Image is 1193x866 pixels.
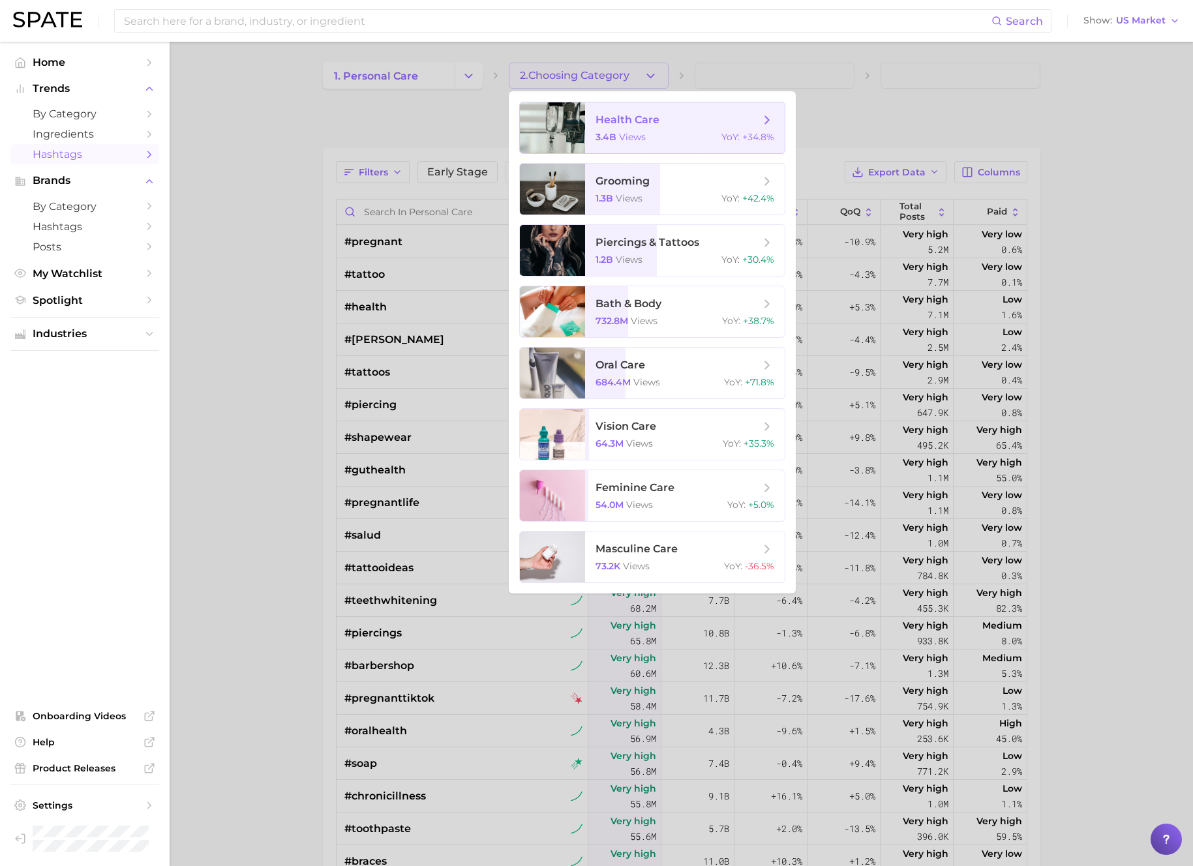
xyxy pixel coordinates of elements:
span: piercings & tattoos [596,236,699,248]
span: Help [33,736,137,748]
span: Settings [33,799,137,811]
button: Industries [10,324,159,344]
span: 684.4m [596,376,631,388]
span: 3.4b [596,131,616,143]
span: +42.4% [742,192,774,204]
span: +5.0% [748,499,774,511]
span: oral care [596,359,645,371]
span: 54.0m [596,499,624,511]
span: My Watchlist [33,267,137,280]
span: Onboarding Videos [33,710,137,722]
span: Hashtags [33,148,137,160]
span: health care [596,113,659,126]
span: YoY : [721,192,740,204]
span: Trends [33,83,137,95]
input: Search here for a brand, industry, or ingredient [123,10,991,32]
span: Brands [33,175,137,187]
span: Industries [33,328,137,340]
button: Brands [10,171,159,190]
span: masculine care [596,543,678,555]
span: Home [33,56,137,68]
a: Onboarding Videos [10,706,159,726]
span: YoY : [723,438,741,449]
ul: 2.Choosing Category [509,91,796,593]
span: -36.5% [745,560,774,572]
span: feminine care [596,481,674,494]
span: YoY : [721,131,740,143]
span: 64.3m [596,438,624,449]
a: Hashtags [10,216,159,237]
span: views [623,560,650,572]
span: views [616,192,642,204]
a: Product Releases [10,758,159,778]
a: Ingredients [10,124,159,144]
a: Hashtags [10,144,159,164]
a: Posts [10,237,159,257]
span: Hashtags [33,220,137,233]
span: views [631,315,657,327]
span: grooming [596,175,650,187]
span: views [626,438,653,449]
a: Settings [10,796,159,815]
span: views [619,131,646,143]
span: +34.8% [742,131,774,143]
span: YoY : [727,499,746,511]
a: Home [10,52,159,72]
span: Product Releases [33,762,137,774]
a: My Watchlist [10,263,159,284]
a: by Category [10,196,159,216]
span: +38.7% [743,315,774,327]
span: views [633,376,660,388]
span: 1.2b [596,254,613,265]
a: Help [10,732,159,752]
span: +30.4% [742,254,774,265]
span: by Category [33,200,137,213]
span: YoY : [722,315,740,327]
span: US Market [1116,17,1166,24]
span: Ingredients [33,128,137,140]
a: Spotlight [10,290,159,310]
span: vision care [596,420,656,432]
span: 1.3b [596,192,613,204]
img: SPATE [13,12,82,27]
span: YoY : [724,376,742,388]
span: 73.2k [596,560,620,572]
span: Search [1006,15,1043,27]
a: Log out. Currently logged in as Pro User with e-mail spate.pro@test.test. [10,822,159,856]
span: views [626,499,653,511]
span: YoY : [724,560,742,572]
span: +35.3% [744,438,774,449]
span: 732.8m [596,315,628,327]
span: YoY : [721,254,740,265]
button: Trends [10,79,159,98]
span: +71.8% [745,376,774,388]
span: Spotlight [33,294,137,306]
button: ShowUS Market [1080,12,1183,29]
span: Posts [33,241,137,253]
a: by Category [10,104,159,124]
span: Show [1083,17,1112,24]
span: bath & body [596,297,661,310]
span: views [616,254,642,265]
span: by Category [33,108,137,120]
